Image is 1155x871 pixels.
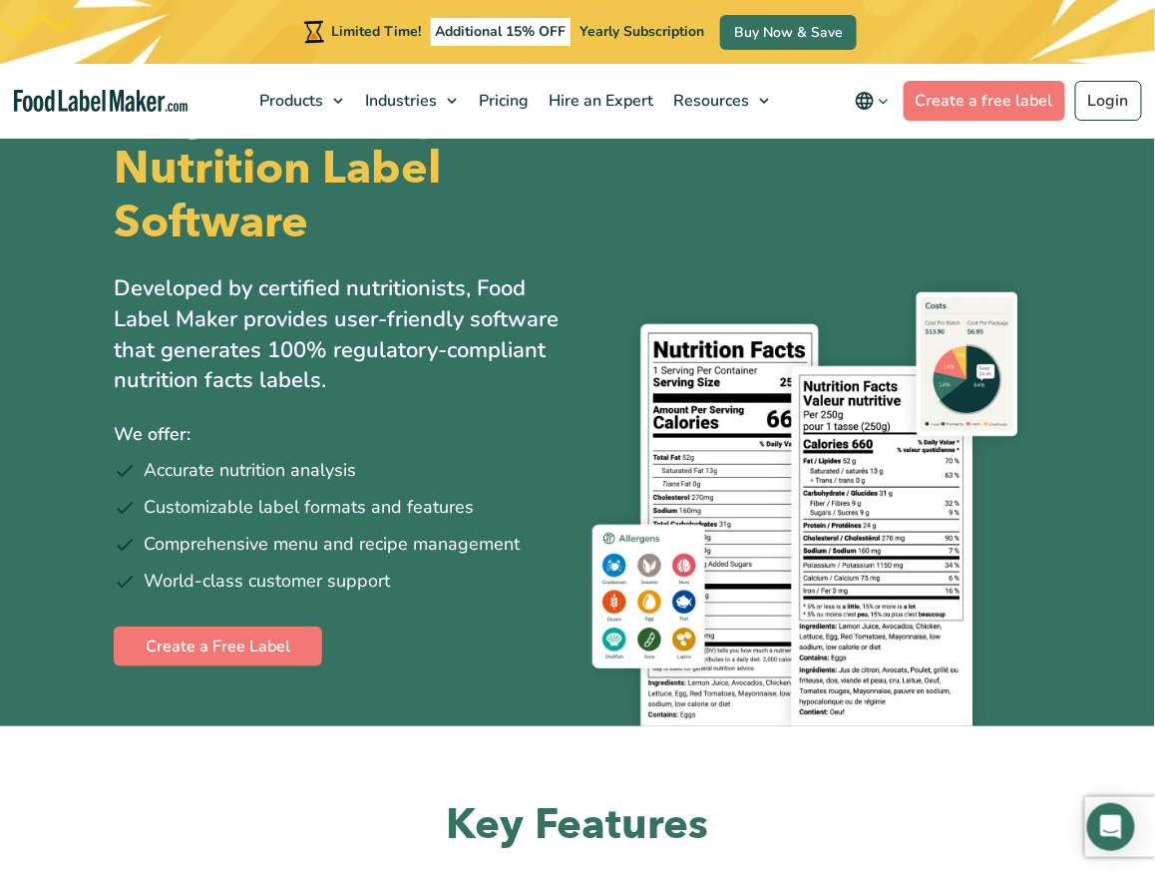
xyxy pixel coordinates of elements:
[144,568,390,595] span: World-class customer support
[114,88,563,249] h1: Easy and Compliant Nutrition Label Software
[332,22,422,41] span: Limited Time!
[544,90,656,112] span: Hire an Expert
[662,64,780,138] a: Resources
[720,15,857,50] a: Buy Now & Save
[360,90,440,112] span: Industries
[431,18,572,46] span: Additional 15% OFF
[579,22,704,41] span: Yearly Subscription
[14,90,188,113] a: Food Label Maker homepage
[248,64,354,138] a: Products
[904,81,1065,121] a: Create a free label
[468,64,538,138] a: Pricing
[114,273,563,396] p: Developed by certified nutritionists, Food Label Maker provides user-friendly software that gener...
[114,420,563,449] p: We offer:
[1075,81,1142,121] a: Login
[254,90,326,112] span: Products
[841,81,904,121] button: Change language
[1087,803,1135,851] div: Open Intercom Messenger
[354,64,468,138] a: Industries
[114,627,322,666] a: Create a Free Label
[144,494,474,521] span: Customizable label formats and features
[144,531,520,558] span: Comprehensive menu and recipe management
[144,457,356,484] span: Accurate nutrition analysis
[668,90,752,112] span: Resources
[538,64,662,138] a: Hire an Expert
[114,798,1041,853] h2: Key Features
[474,90,532,112] span: Pricing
